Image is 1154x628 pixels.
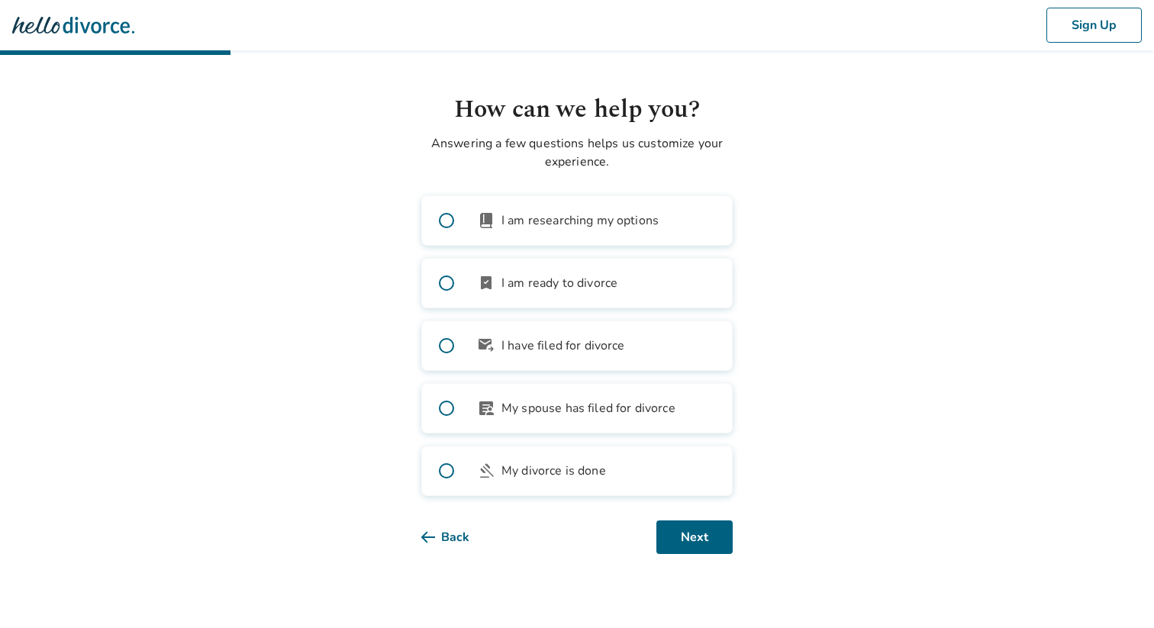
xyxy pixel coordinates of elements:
[501,274,617,292] span: I am ready to divorce
[477,337,495,355] span: outgoing_mail
[501,462,606,480] span: My divorce is done
[501,337,625,355] span: I have filed for divorce
[501,399,675,417] span: My spouse has filed for divorce
[12,10,134,40] img: Hello Divorce Logo
[501,211,659,230] span: I am researching my options
[1046,8,1142,43] button: Sign Up
[477,462,495,480] span: gavel
[477,399,495,417] span: article_person
[421,92,733,128] h1: How can we help you?
[1078,555,1154,628] iframe: Chat Widget
[477,211,495,230] span: book_2
[656,520,733,554] button: Next
[421,134,733,171] p: Answering a few questions helps us customize your experience.
[477,274,495,292] span: bookmark_check
[421,520,494,554] button: Back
